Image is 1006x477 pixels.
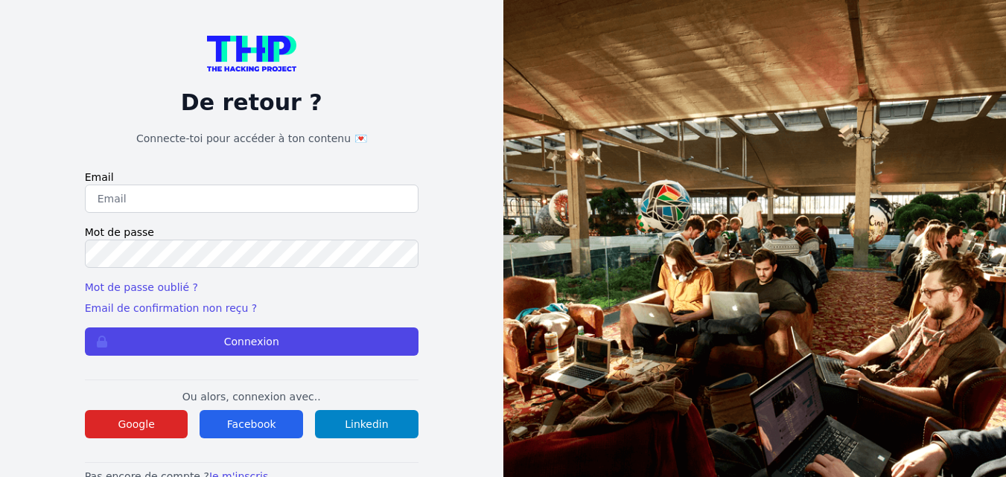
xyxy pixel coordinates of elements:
[200,410,303,438] button: Facebook
[85,410,188,438] button: Google
[85,89,418,116] p: De retour ?
[85,170,418,185] label: Email
[85,389,418,404] p: Ou alors, connexion avec..
[85,131,418,146] h1: Connecte-toi pour accéder à ton contenu 💌
[207,36,296,71] img: logo
[85,302,257,314] a: Email de confirmation non reçu ?
[315,410,418,438] button: Linkedin
[85,281,198,293] a: Mot de passe oublié ?
[85,225,418,240] label: Mot de passe
[85,327,418,356] button: Connexion
[85,185,418,213] input: Email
